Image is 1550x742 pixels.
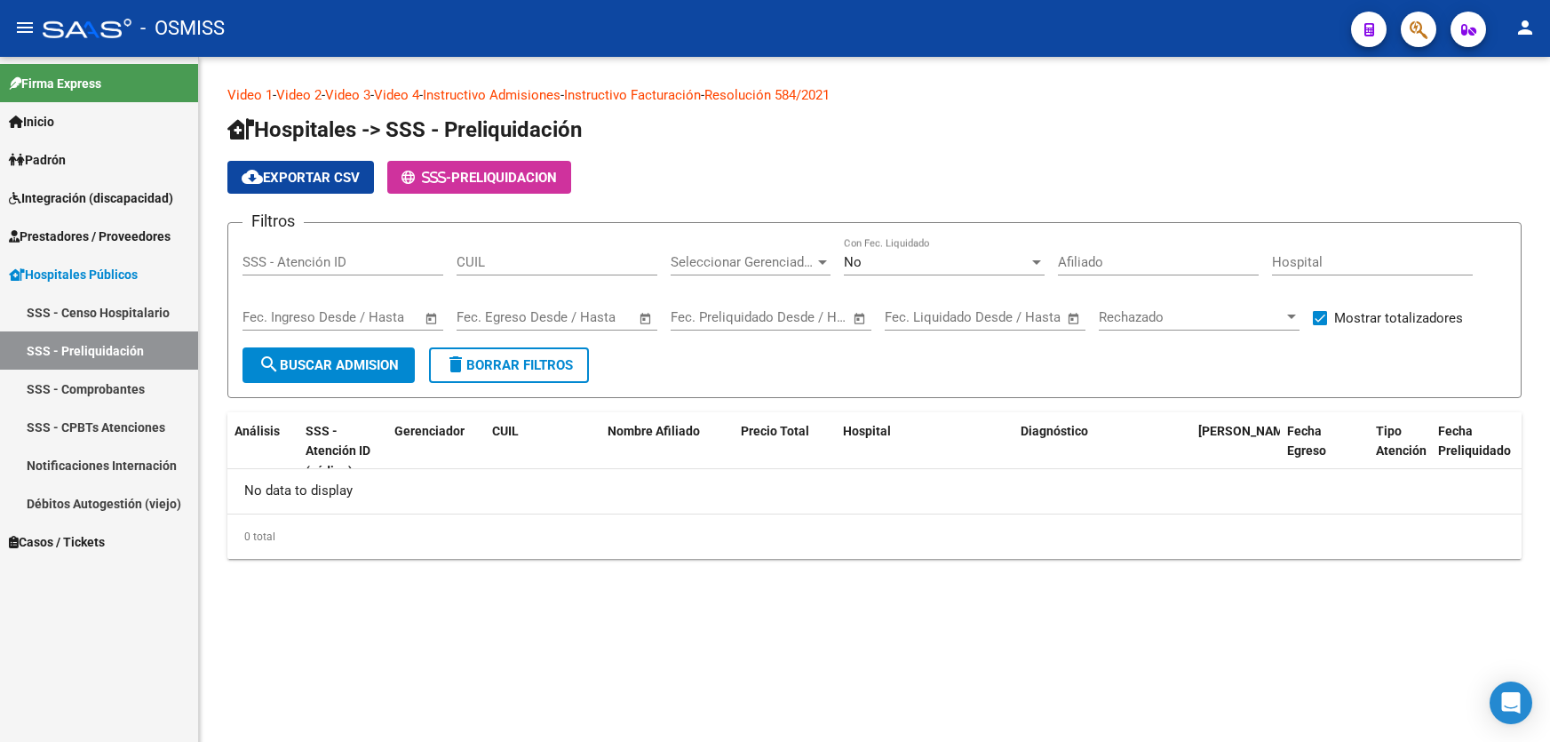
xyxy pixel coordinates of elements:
[492,424,519,438] span: CUIL
[1369,412,1431,491] datatable-header-cell: Tipo Atención
[9,112,54,132] span: Inicio
[258,357,399,373] span: Buscar admision
[330,309,417,325] input: Fecha fin
[1280,412,1369,491] datatable-header-cell: Fecha Egreso
[457,309,529,325] input: Fecha inicio
[9,74,101,93] span: Firma Express
[445,354,466,375] mat-icon: delete
[374,87,419,103] a: Video 4
[704,87,830,103] a: Resolución 584/2021
[422,308,442,329] button: Open calendar
[306,424,370,479] span: SSS - Atención ID (código)
[227,85,1522,105] p: - - - - - -
[1376,424,1427,459] span: Tipo Atención
[608,424,700,438] span: Nombre Afiliado
[843,424,891,438] span: Hospital
[227,161,374,194] button: Exportar CSV
[734,412,836,491] datatable-header-cell: Precio Total
[885,309,957,325] input: Fecha inicio
[9,150,66,170] span: Padrón
[325,87,370,103] a: Video 3
[9,265,138,284] span: Hospitales Públicos
[258,354,280,375] mat-icon: search
[544,309,631,325] input: Fecha fin
[298,412,387,491] datatable-header-cell: SSS - Atención ID (código)
[387,412,485,491] datatable-header-cell: Gerenciador
[227,87,273,103] a: Video 1
[242,309,314,325] input: Fecha inicio
[9,532,105,552] span: Casos / Tickets
[401,170,451,186] span: -
[9,227,171,246] span: Prestadores / Proveedores
[227,117,582,142] span: Hospitales -> SSS - Preliquidación
[1021,424,1088,438] span: Diagnóstico
[423,87,560,103] a: Instructivo Admisiones
[1490,682,1532,724] div: Open Intercom Messenger
[671,254,815,270] span: Seleccionar Gerenciador
[1334,307,1463,329] span: Mostrar totalizadores
[394,424,465,438] span: Gerenciador
[242,166,263,187] mat-icon: cloud_download
[850,308,870,329] button: Open calendar
[242,170,360,186] span: Exportar CSV
[741,424,809,438] span: Precio Total
[1198,424,1294,438] span: [PERSON_NAME]
[227,469,1522,514] div: No data to display
[140,9,225,48] span: - OSMISS
[1514,17,1536,38] mat-icon: person
[234,424,280,438] span: Análisis
[636,308,656,329] button: Open calendar
[14,17,36,38] mat-icon: menu
[429,347,589,383] button: Borrar Filtros
[1287,424,1326,459] span: Fecha Egreso
[1099,309,1284,325] span: Rechazado
[844,254,862,270] span: No
[485,412,600,491] datatable-header-cell: CUIL
[242,209,304,234] h3: Filtros
[227,515,1522,559] div: 0 total
[600,412,734,491] datatable-header-cell: Nombre Afiliado
[242,347,415,383] button: Buscar admision
[1013,412,1191,491] datatable-header-cell: Diagnóstico
[387,161,571,194] button: -PRELIQUIDACION
[671,309,743,325] input: Fecha inicio
[836,412,1013,491] datatable-header-cell: Hospital
[9,188,173,208] span: Integración (discapacidad)
[1438,424,1511,459] span: Fecha Preliquidado
[759,309,845,325] input: Fecha fin
[973,309,1059,325] input: Fecha fin
[1191,412,1280,491] datatable-header-cell: Fecha Ingreso
[1064,308,1085,329] button: Open calendar
[1431,412,1520,491] datatable-header-cell: Fecha Preliquidado
[227,412,298,491] datatable-header-cell: Análisis
[451,170,557,186] span: PRELIQUIDACION
[445,357,573,373] span: Borrar Filtros
[276,87,322,103] a: Video 2
[564,87,701,103] a: Instructivo Facturación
